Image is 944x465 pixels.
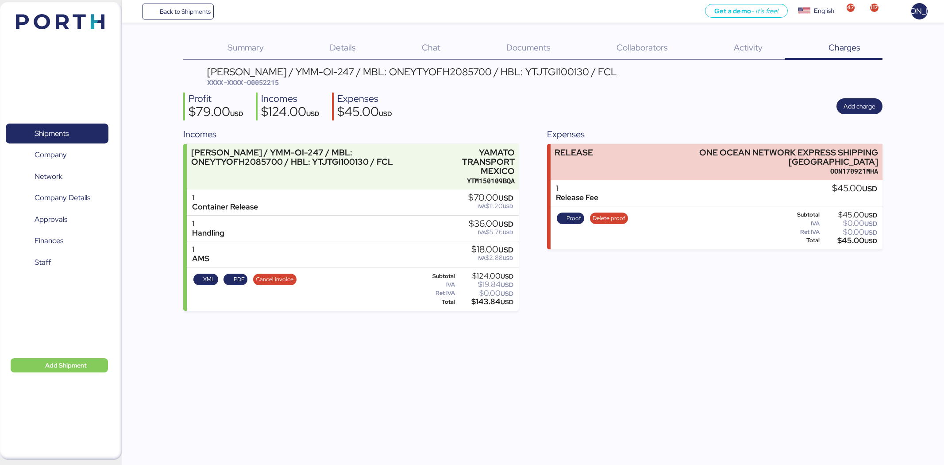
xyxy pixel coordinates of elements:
[555,148,593,157] div: RELEASE
[821,237,877,244] div: $45.00
[35,191,90,204] span: Company Details
[616,42,668,53] span: Collaborators
[556,184,598,193] div: 1
[821,229,877,236] div: $0.00
[836,98,882,114] button: Add charge
[478,255,485,262] span: IVA
[471,255,513,261] div: $2.88
[6,188,108,208] a: Company Details
[207,78,279,87] span: XXXX-XXXX-O0052215
[193,274,218,285] button: XML
[457,273,513,279] div: $124.00
[556,193,598,202] div: Release Fee
[418,282,455,288] div: IVA
[306,109,320,118] span: USD
[503,255,513,262] span: USD
[457,281,513,288] div: $19.84
[192,229,224,238] div: Handling
[844,101,875,112] span: Add charge
[498,193,513,203] span: USD
[192,202,258,212] div: Container Release
[734,42,763,53] span: Activity
[227,42,264,53] span: Summary
[6,124,108,144] a: Shipments
[503,229,513,236] span: USD
[864,211,877,219] span: USD
[192,193,258,202] div: 1
[234,275,245,284] span: PDF
[223,274,247,285] button: PDF
[469,229,513,236] div: $5.76
[35,213,67,226] span: Approvals
[6,209,108,230] a: Approvals
[6,167,108,187] a: Network
[35,234,63,247] span: Finances
[418,290,455,296] div: Ret IVA
[35,148,67,161] span: Company
[782,229,820,235] div: Ret IVA
[432,148,514,176] div: YAMATO TRANSPORT MEXICO
[501,298,513,306] span: USD
[422,42,440,53] span: Chat
[142,4,214,19] a: Back to Shipments
[782,237,820,244] div: Total
[506,42,551,53] span: Documents
[468,193,513,203] div: $70.00
[814,6,834,15] div: English
[261,93,320,105] div: Incomes
[566,213,581,223] span: Proof
[821,212,877,218] div: $45.00
[503,203,513,210] span: USD
[478,203,485,210] span: IVA
[160,6,211,17] span: Back to Shipments
[590,213,628,224] button: Delete proof
[821,220,877,227] div: $0.00
[457,298,513,305] div: $143.84
[203,275,215,284] span: XML
[6,145,108,165] a: Company
[35,256,51,269] span: Staff
[45,360,87,371] span: Add Shipment
[469,219,513,229] div: $36.00
[432,176,514,186] div: YTM150109BQA
[35,127,69,140] span: Shipments
[498,219,513,229] span: USD
[337,93,392,105] div: Expenses
[457,290,513,297] div: $0.00
[192,219,224,229] div: 1
[261,105,320,120] div: $124.00
[593,213,625,223] span: Delete proof
[782,221,820,227] div: IVA
[557,213,584,224] button: Proof
[468,203,513,209] div: $11.20
[189,93,243,105] div: Profit
[183,128,519,141] div: Incomes
[501,272,513,280] span: USD
[127,4,142,19] button: Menu
[6,252,108,272] a: Staff
[478,229,486,236] span: IVA
[832,184,877,194] div: $45.00
[828,42,860,53] span: Charges
[498,245,513,255] span: USD
[501,290,513,298] span: USD
[418,273,455,279] div: Subtotal
[191,148,428,167] div: [PERSON_NAME] / YMM-OI-247 / MBL: ONEYTYOFH2085700 / HBL: YTJTGI100130 / FCL
[256,275,293,284] span: Cancel invoice
[547,128,882,141] div: Expenses
[418,299,455,305] div: Total
[192,245,209,254] div: 1
[862,184,877,194] span: USD
[501,281,513,289] span: USD
[253,274,297,285] button: Cancel invoice
[471,245,513,255] div: $18.00
[684,148,878,167] div: ONE OCEAN NETWORK EXPRESS SHIPPING [GEOGRAPHIC_DATA]
[35,170,62,183] span: Network
[782,212,820,218] div: Subtotal
[230,109,243,118] span: USD
[864,237,877,245] span: USD
[864,229,877,236] span: USD
[864,220,877,228] span: USD
[6,231,108,251] a: Finances
[207,67,617,77] div: [PERSON_NAME] / YMM-OI-247 / MBL: ONEYTYOFH2085700 / HBL: YTJTGI100130 / FCL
